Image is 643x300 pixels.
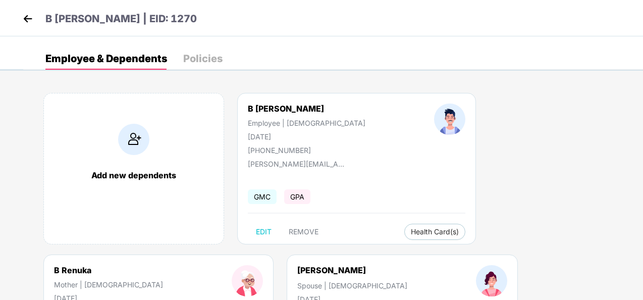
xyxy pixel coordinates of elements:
span: REMOVE [289,228,318,236]
div: B [PERSON_NAME] [248,104,365,114]
span: EDIT [256,228,272,236]
div: Add new dependents [54,170,213,180]
img: addIcon [118,124,149,155]
span: Health Card(s) [411,229,459,234]
img: back [20,11,35,26]
div: Employee & Dependents [45,54,167,64]
img: profileImage [434,104,465,135]
div: Spouse | [DEMOGRAPHIC_DATA] [297,281,407,290]
div: Policies [183,54,223,64]
div: Mother | [DEMOGRAPHIC_DATA] [54,280,163,289]
div: Employee | [DEMOGRAPHIC_DATA] [248,119,365,127]
img: profileImage [476,265,507,296]
button: REMOVE [281,224,327,240]
button: Health Card(s) [404,224,465,240]
button: EDIT [248,224,280,240]
span: GPA [284,189,310,204]
div: [PERSON_NAME][EMAIL_ADDRESS] [248,160,349,168]
span: GMC [248,189,277,204]
div: [DATE] [248,132,365,141]
img: profileImage [232,265,263,296]
div: B Renuka [54,265,163,275]
div: [PERSON_NAME] [297,265,366,275]
div: [PHONE_NUMBER] [248,146,365,155]
p: B [PERSON_NAME] | EID: 1270 [45,11,197,27]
